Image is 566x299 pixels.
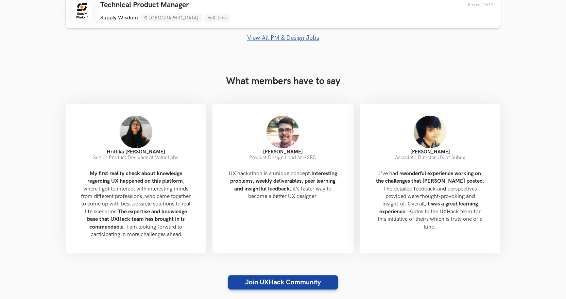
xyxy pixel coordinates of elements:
img: Hrittika [119,115,153,149]
strong: [PERSON_NAME] [263,149,303,155]
span: Product Design Lead at HSBC [249,155,316,161]
h3: What members have to say [66,76,501,87]
span: Senior Product Designer at ValueLabs [93,155,178,161]
strong: it was a great learning experience [379,201,478,215]
strong: The expertise and knowledge base that UXHack team has brought in is commendable [87,209,187,230]
h3: Technical Product Manager [100,1,230,10]
a: Join UXHack Community [228,275,338,289]
strong: wonderful experience working on the challenges that [PERSON_NAME] posted [376,170,483,184]
li: [GEOGRAPHIC_DATA] [141,14,202,22]
img: Girish Unde [266,115,300,149]
strong: My first reality check about knowledge regarding UX happened on this platform [87,170,183,184]
blockquote: , where I got to interact with interesting minds from different professions, who came together to... [76,166,196,243]
img: Rashmi Bharath [413,115,447,149]
strong: [PERSON_NAME] [410,149,450,155]
div: 12th Oct [452,2,495,7]
strong: Interesting problems, weekly deliverables, peer learning and insightful feedback [230,170,337,192]
li: Full-time [204,14,230,22]
li: Supply Wisdom [100,15,138,21]
a: View All PM & Design Jobs [66,34,501,41]
span: Associate Director UX at Subex [395,155,465,161]
blockquote: I’ve had a . The detailed feedback and perspectives provided were thought-provoking and insightfu... [371,166,490,235]
blockquote: UX hackathon is a unique concept. , it’s faster way to become a better UX designer. [223,166,343,205]
strong: Hrittika [PERSON_NAME] [107,149,165,155]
